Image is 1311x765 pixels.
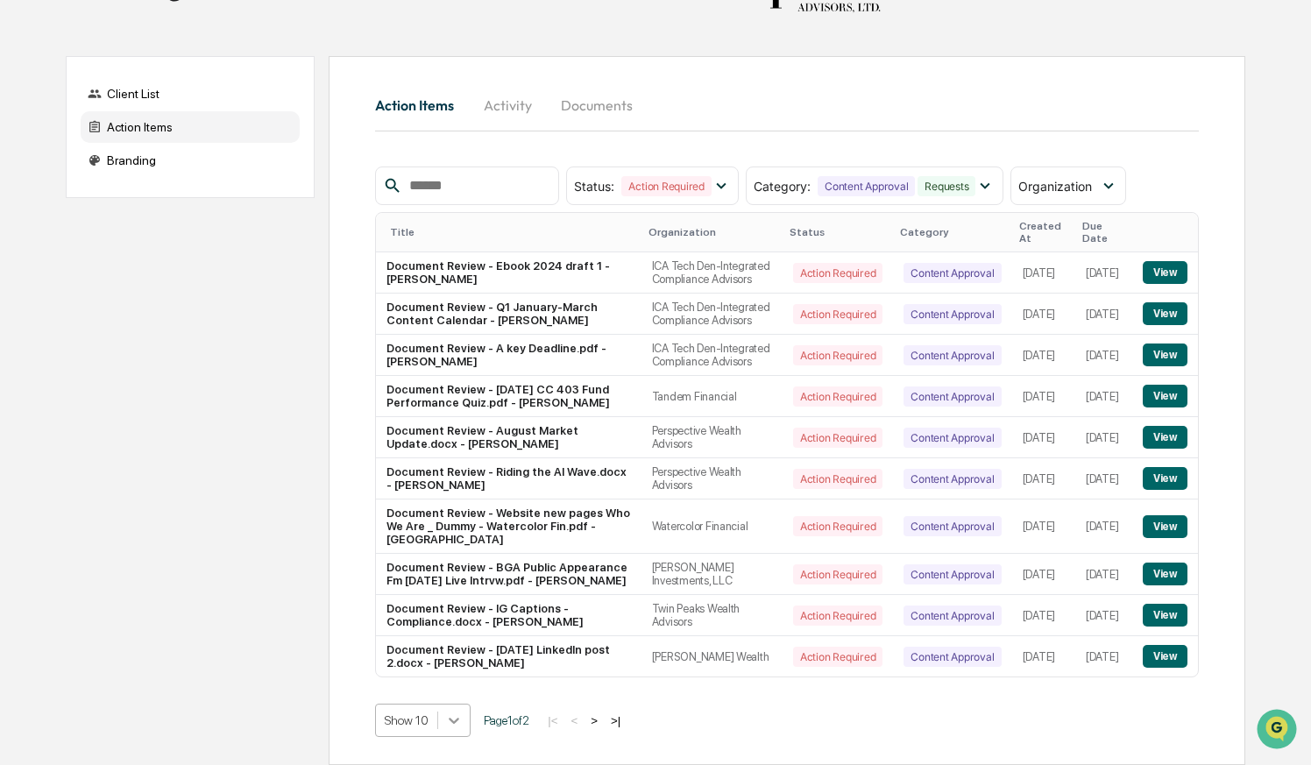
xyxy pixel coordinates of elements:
td: [DATE] [1012,595,1075,636]
div: Status [790,226,886,238]
td: [DATE] [1075,636,1132,676]
span: Pylon [174,297,212,310]
button: Activity [468,84,547,126]
div: Action Required [793,345,882,365]
button: View [1143,261,1187,284]
td: [DATE] [1075,294,1132,335]
div: Requests [918,176,975,196]
div: Action Required [793,469,882,489]
div: 🗄️ [127,223,141,237]
td: [PERSON_NAME] Investments, LLC [641,554,783,595]
div: Branding [81,145,300,176]
td: Perspective Wealth Advisors [641,417,783,458]
div: Content Approval [904,516,1001,536]
td: Document Review - [DATE] LinkedIn post 2.docx - [PERSON_NAME] [376,636,641,676]
td: [DATE] [1012,458,1075,499]
td: [DATE] [1012,417,1075,458]
a: 🖐️Preclearance [11,214,120,245]
button: Documents [547,84,647,126]
div: 🖐️ [18,223,32,237]
button: < [565,713,583,728]
img: 1746055101610-c473b297-6a78-478c-a979-82029cc54cd1 [18,134,49,166]
button: View [1143,467,1187,490]
div: Content Approval [904,647,1001,667]
span: Preclearance [35,221,113,238]
div: Content Approval [904,564,1001,584]
td: [DATE] [1012,376,1075,417]
div: Content Approval [904,345,1001,365]
button: >| [606,713,626,728]
div: Content Approval [904,386,1001,407]
td: [DATE] [1075,376,1132,417]
div: Content Approval [904,304,1001,324]
td: [DATE] [1012,252,1075,294]
button: View [1143,302,1187,325]
span: Attestations [145,221,217,238]
a: Powered byPylon [124,296,212,310]
td: Document Review - Website new pages Who We Are _ Dummy - Watercolor Fin.pdf - [GEOGRAPHIC_DATA] [376,499,641,554]
td: Twin Peaks Wealth Advisors [641,595,783,636]
p: How can we help? [18,37,319,65]
button: View [1143,515,1187,538]
div: Action Required [621,176,711,196]
td: [DATE] [1012,335,1075,376]
a: 🗄️Attestations [120,214,224,245]
button: View [1143,563,1187,585]
td: [DATE] [1075,499,1132,554]
div: activity tabs [375,84,1199,126]
div: Content Approval [904,428,1001,448]
div: Action Required [793,304,882,324]
td: ICA Tech Den-Integrated Compliance Advisors [641,294,783,335]
td: Document Review - [DATE] CC 403 Fund Performance Quiz.pdf - [PERSON_NAME] [376,376,641,417]
span: Category : [754,179,811,194]
button: View [1143,645,1187,668]
div: Organization [648,226,776,238]
td: [DATE] [1075,335,1132,376]
td: [DATE] [1075,554,1132,595]
a: 🔎Data Lookup [11,247,117,279]
td: Watercolor Financial [641,499,783,554]
div: Action Required [793,428,882,448]
td: Document Review - BGA Public Appearance Fm [DATE] Live Intrvw.pdf - [PERSON_NAME] [376,554,641,595]
td: Tandem Financial [641,376,783,417]
span: Status : [574,179,614,194]
button: Action Items [375,84,468,126]
button: |< [542,713,563,728]
td: [DATE] [1012,554,1075,595]
button: View [1143,344,1187,366]
span: Data Lookup [35,254,110,272]
td: [PERSON_NAME] Wealth [641,636,783,676]
td: [DATE] [1012,499,1075,554]
button: Start new chat [298,139,319,160]
div: 🔎 [18,256,32,270]
td: [DATE] [1075,458,1132,499]
td: [DATE] [1075,252,1132,294]
div: Start new chat [60,134,287,152]
td: Document Review - August Market Update.docx - [PERSON_NAME] [376,417,641,458]
div: Title [390,226,634,238]
div: We're available if you need us! [60,152,222,166]
td: ICA Tech Den-Integrated Compliance Advisors [641,252,783,294]
div: Action Required [793,606,882,626]
div: Content Approval [904,606,1001,626]
span: Page 1 of 2 [484,713,529,727]
td: [DATE] [1075,417,1132,458]
td: Document Review - Riding the AI Wave.docx - [PERSON_NAME] [376,458,641,499]
button: View [1143,426,1187,449]
div: Content Approval [904,469,1001,489]
div: Action Required [793,386,882,407]
div: Content Approval [818,176,915,196]
button: > [585,713,603,728]
button: View [1143,385,1187,407]
td: [DATE] [1075,595,1132,636]
div: Content Approval [904,263,1001,283]
div: Action Required [793,564,882,584]
div: Due Date [1082,220,1125,244]
div: Category [900,226,1004,238]
td: [DATE] [1012,636,1075,676]
div: Action Required [793,647,882,667]
button: View [1143,604,1187,627]
div: Created At [1019,220,1068,244]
